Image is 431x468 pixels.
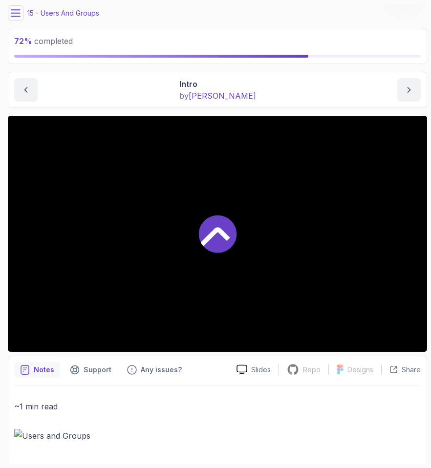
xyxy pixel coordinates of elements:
[141,365,182,375] p: Any issues?
[14,362,60,378] button: notes button
[179,78,256,90] p: Intro
[402,365,421,375] p: Share
[14,400,421,413] p: ~1 min read
[121,362,188,378] button: Feedback button
[34,365,54,375] p: Notes
[381,365,421,375] button: Share
[27,8,99,18] p: 15 - Users And Groups
[251,365,271,375] p: Slides
[229,364,279,375] a: Slides
[14,78,38,102] button: previous content
[84,365,111,375] p: Support
[14,36,32,46] span: 72 %
[179,90,256,102] p: by
[14,36,73,46] span: completed
[189,91,256,101] span: [PERSON_NAME]
[347,365,373,375] p: Designs
[397,78,421,102] button: next content
[64,362,117,378] button: Support button
[14,429,421,443] img: Users and Groups
[303,365,321,375] p: Repo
